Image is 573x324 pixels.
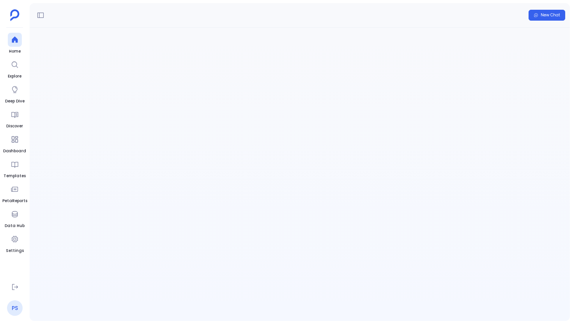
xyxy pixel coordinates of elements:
span: Templates [4,173,26,179]
a: Deep Dive [5,83,25,104]
span: Dashboard [3,148,26,154]
span: Home [8,48,22,55]
a: Templates [4,157,26,179]
a: Home [8,33,22,55]
span: Deep Dive [5,98,25,104]
span: PetaReports [2,198,27,204]
a: Dashboard [3,132,26,154]
img: petavue logo [10,9,19,21]
a: Data Hub [5,207,25,229]
span: Settings [6,248,24,254]
a: PS [7,300,23,316]
span: Data Hub [5,223,25,229]
span: Discover [6,123,23,129]
a: Discover [6,107,23,129]
a: PetaReports [2,182,27,204]
a: Settings [6,232,24,254]
a: Explore [8,58,22,79]
span: New Chat [541,12,560,18]
span: Explore [8,73,22,79]
button: New Chat [529,10,565,21]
